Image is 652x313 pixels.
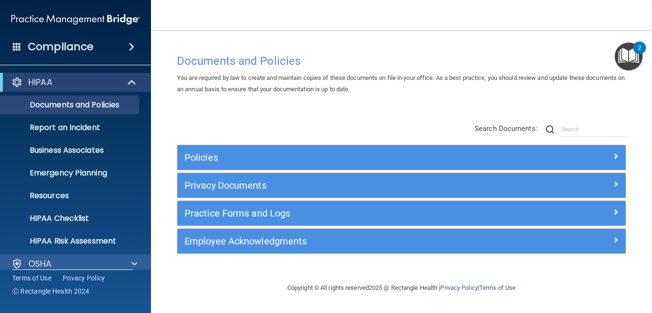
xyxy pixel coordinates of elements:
[6,146,135,155] p: Business Associates
[11,77,137,88] a: HIPAA
[177,74,625,93] span: You are required by law to create and maintain copies of these documents on file in your office. ...
[229,273,574,303] div: Copyright © All rights reserved 2025 @ Rectangle Health | |
[12,273,51,283] a: Terms of Use
[28,40,93,53] h4: Compliance
[63,273,105,283] a: Privacy Policy
[184,150,619,165] a: Policies
[6,100,135,110] p: Documents and Policies
[638,48,641,60] div: 2
[479,284,516,291] a: Terms of Use
[440,284,477,291] a: Privacy Policy
[177,55,626,67] h4: Documents and Policies
[184,236,507,246] h5: Employee Acknowledgments
[12,287,90,296] span: Ⓒ Rectangle Health 2024
[184,152,507,163] h5: Policies
[561,122,626,137] input: Search
[184,180,507,191] h5: Privacy Documents
[184,206,619,221] a: Practice Forms and Logs
[28,77,52,88] p: HIPAA
[11,10,140,29] img: PMB logo
[6,191,135,200] p: Resources
[546,125,554,134] img: ic-search.3b580494.png
[475,124,537,133] span: Search Documents:
[6,236,135,246] p: HIPAA Risk Assessment
[28,258,52,270] p: OSHA
[6,123,135,132] p: Report an Incident
[184,178,619,193] a: Privacy Documents
[184,208,507,218] h5: Practice Forms and Logs
[184,234,619,249] a: Employee Acknowledgments
[6,214,135,223] p: HIPAA Checklist
[615,43,643,70] button: Open Resource Center, 2 new notifications
[6,168,135,178] p: Emergency Planning
[11,258,137,270] a: OSHA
